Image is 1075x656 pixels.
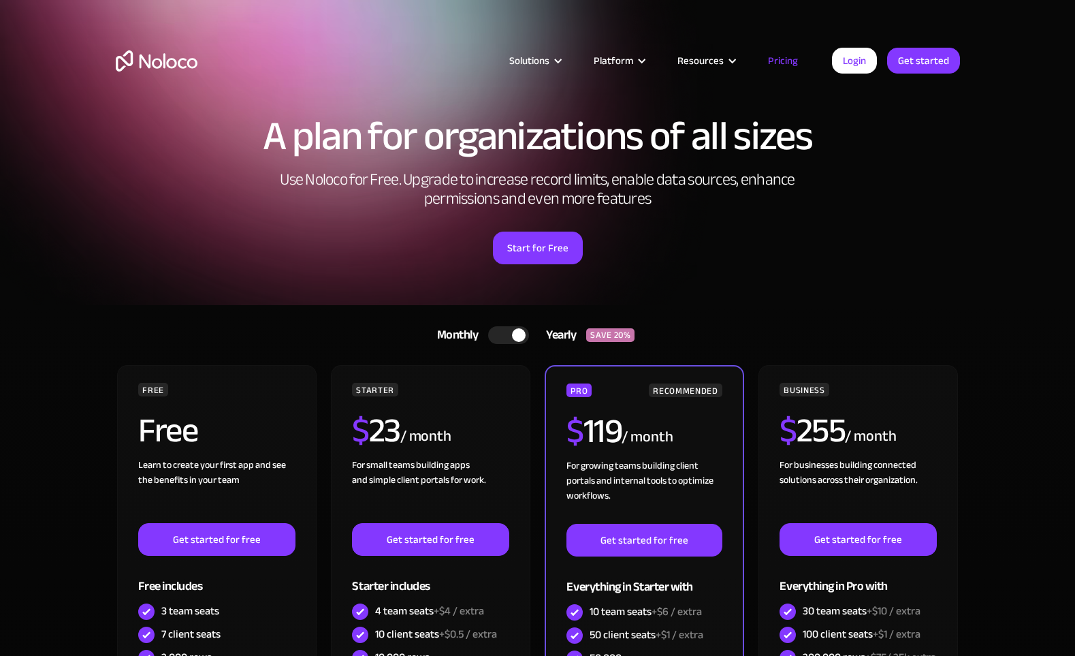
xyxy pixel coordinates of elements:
div: Platform [594,52,633,69]
a: Get started [887,48,960,74]
a: home [116,50,197,72]
span: +$6 / extra [652,602,702,622]
h2: 255 [780,413,845,448]
div: FREE [138,383,168,396]
div: Solutions [509,52,549,69]
div: Platform [577,52,660,69]
a: Pricing [751,52,815,69]
div: Learn to create your first app and see the benefits in your team ‍ [138,458,295,523]
span: +$10 / extra [867,601,920,621]
div: Free includes [138,556,295,600]
div: 10 team seats [590,604,702,619]
a: Get started for free [780,523,936,556]
div: For businesses building connected solutions across their organization. ‍ [780,458,936,523]
div: Everything in Pro with [780,556,936,600]
div: STARTER [352,383,398,396]
span: +$1 / extra [656,625,703,645]
div: 50 client seats [590,627,703,642]
div: 100 client seats [803,627,920,642]
span: $ [566,399,583,463]
div: BUSINESS [780,383,829,396]
div: Starter includes [352,556,509,600]
div: For small teams building apps and simple client portals for work. ‍ [352,458,509,523]
a: Login [832,48,877,74]
h1: A plan for organizations of all sizes [116,116,960,157]
div: SAVE 20% [586,328,635,342]
span: +$4 / extra [434,601,484,621]
a: Get started for free [352,523,509,556]
div: For growing teams building client portals and internal tools to optimize workflows. [566,458,722,524]
div: Everything in Starter with [566,557,722,601]
div: 7 client seats [161,627,221,642]
div: Solutions [492,52,577,69]
div: 10 client seats [375,627,497,642]
div: 3 team seats [161,604,219,619]
div: Resources [660,52,751,69]
div: Monthly [420,325,489,345]
div: / month [622,426,673,448]
h2: Use Noloco for Free. Upgrade to increase record limits, enable data sources, enhance permissions ... [266,170,810,208]
div: 30 team seats [803,604,920,619]
div: Resources [677,52,724,69]
h2: 119 [566,414,622,448]
a: Start for Free [493,232,583,264]
a: Get started for free [138,523,295,556]
span: +$0.5 / extra [439,624,497,644]
div: Yearly [529,325,586,345]
div: / month [400,426,451,448]
h2: 23 [352,413,400,448]
div: 4 team seats [375,604,484,619]
span: +$1 / extra [873,624,920,644]
div: PRO [566,384,592,397]
div: RECOMMENDED [649,384,722,397]
h2: Free [138,413,197,448]
div: / month [845,426,896,448]
span: $ [780,399,797,463]
a: Get started for free [566,524,722,557]
span: $ [352,399,369,463]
